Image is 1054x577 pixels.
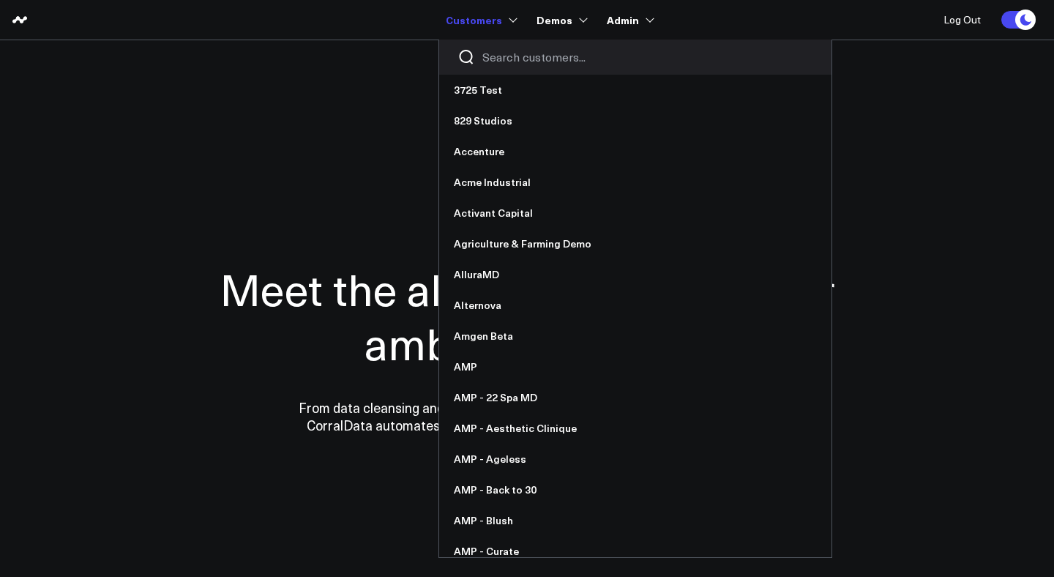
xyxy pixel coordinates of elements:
a: Accenture [439,136,831,167]
a: AMP - Blush [439,505,831,536]
a: AMP - Curate [439,536,831,567]
a: AMP [439,351,831,382]
a: 829 Studios [439,105,831,136]
a: AlluraMD [439,259,831,290]
a: Amgen Beta [439,321,831,351]
a: Alternova [439,290,831,321]
button: Search customers button [457,48,475,66]
a: Agriculture & Farming Demo [439,228,831,259]
a: Demos [537,7,585,33]
a: AMP - Aesthetic Clinique [439,413,831,444]
p: From data cleansing and integration to personalized dashboards and insights, CorralData automates... [267,399,787,434]
a: Admin [607,7,651,33]
a: 3725 Test [439,75,831,105]
h1: Meet the all-in-one data hub for ambitious teams [168,261,886,370]
a: Customers [446,7,515,33]
a: AMP - Back to 30 [439,474,831,505]
a: Acme Industrial [439,167,831,198]
a: AMP - Ageless [439,444,831,474]
a: Activant Capital [439,198,831,228]
a: AMP - 22 Spa MD [439,382,831,413]
input: Search customers input [482,49,813,65]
